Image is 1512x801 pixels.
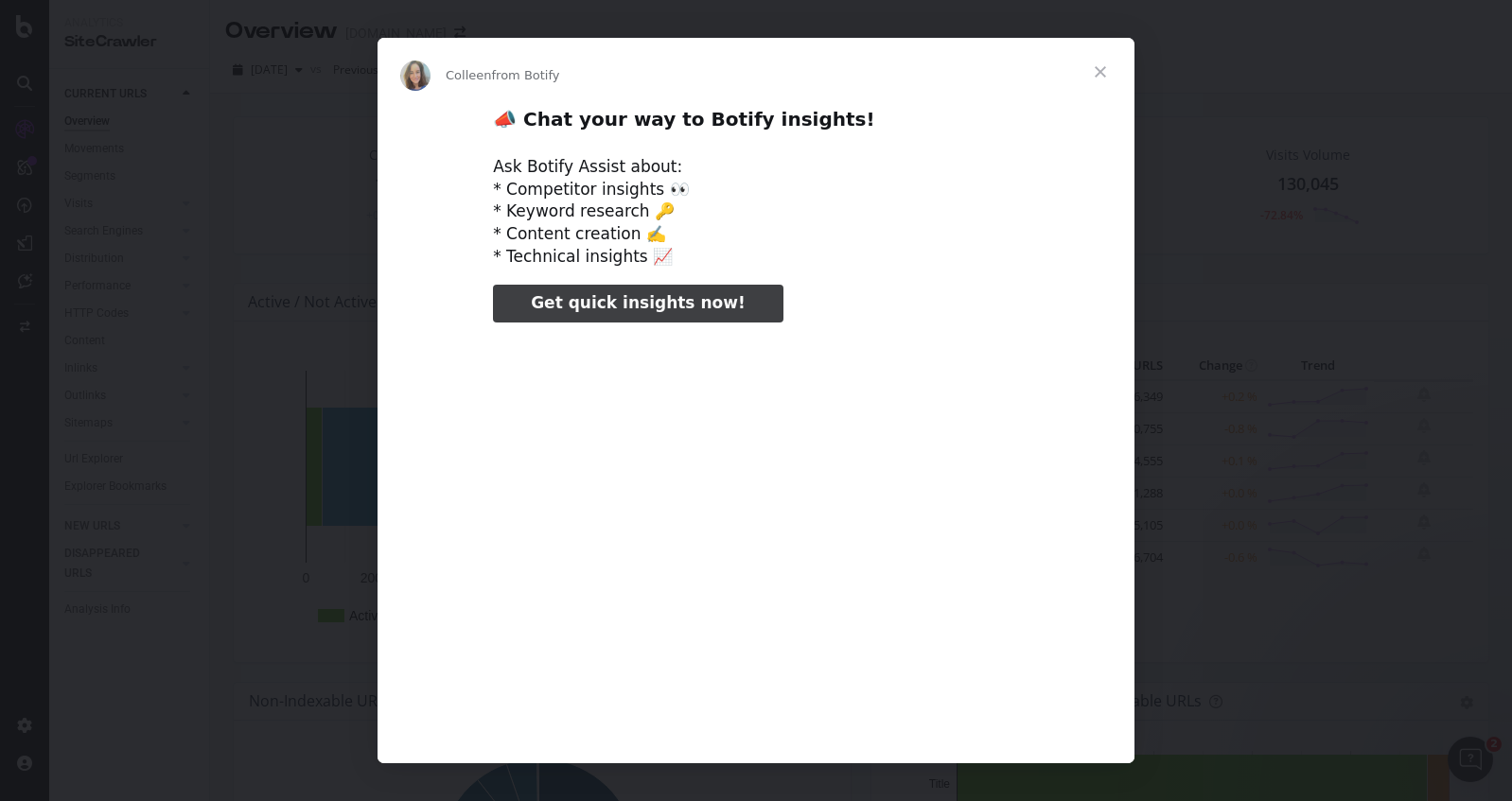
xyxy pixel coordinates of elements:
[531,293,745,312] span: Get quick insights now!
[1066,38,1134,106] span: Close
[446,68,492,82] span: Colleen
[492,68,560,82] span: from Botify
[400,61,431,91] img: Profile image for Colleen
[493,156,1019,269] div: Ask Botify Assist about: * Competitor insights 👀 * Keyword research 🔑 * Content creation ✍️ * Tec...
[493,285,782,322] a: Get quick insights now!
[493,107,1019,142] h2: 📣 Chat your way to Botify insights!
[361,339,1151,733] video: Play video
